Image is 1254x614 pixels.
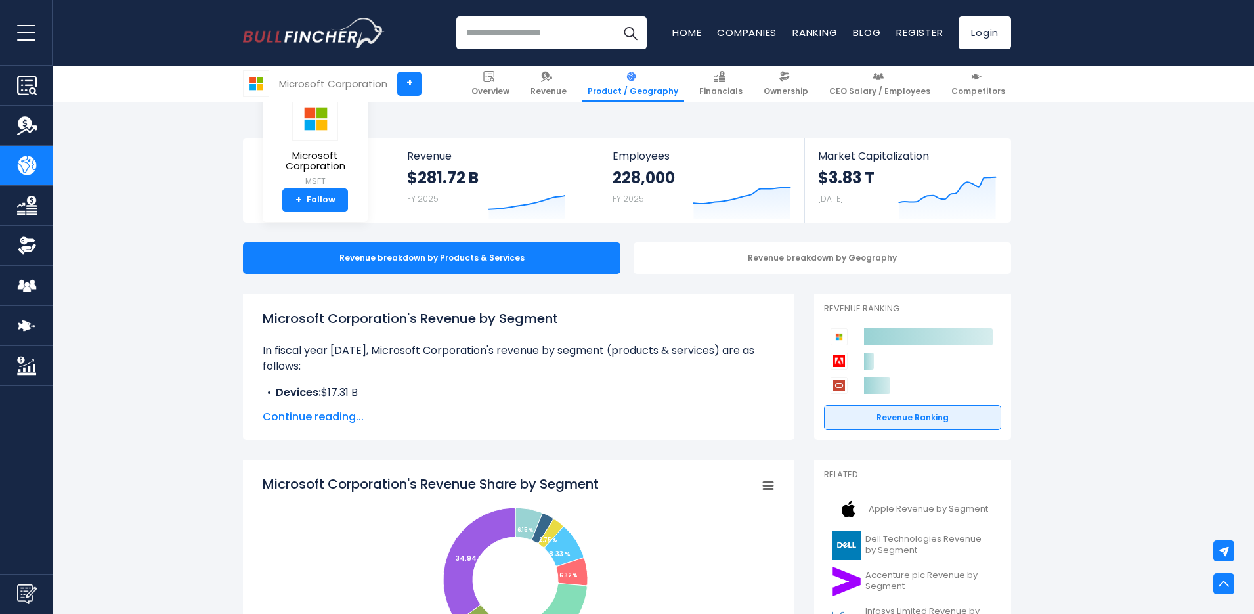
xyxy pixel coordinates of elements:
a: Financials [693,66,748,102]
a: Home [672,26,701,39]
a: Competitors [945,66,1011,102]
h1: Microsoft Corporation's Revenue by Segment [263,309,775,328]
a: Ownership [758,66,814,102]
a: Ranking [792,26,837,39]
img: Microsoft Corporation competitors logo [831,328,848,345]
a: Dell Technologies Revenue by Segment [824,527,1001,563]
span: Accenture plc Revenue by Segment [865,570,993,592]
a: Product / Geography [582,66,684,102]
small: FY 2025 [613,193,644,204]
strong: 228,000 [613,167,675,188]
span: Financials [699,86,743,97]
img: MSFT logo [244,71,269,96]
a: Go to homepage [243,18,384,48]
img: Oracle Corporation competitors logo [831,377,848,394]
span: Continue reading... [263,409,775,425]
span: Product / Geography [588,86,678,97]
small: MSFT [273,175,357,187]
div: Revenue breakdown by Geography [634,242,1011,274]
a: Register [896,26,943,39]
tspan: 6.32 % [559,572,577,579]
strong: + [295,194,302,206]
b: Devices: [276,385,321,400]
tspan: Microsoft Corporation's Revenue Share by Segment [263,475,599,493]
span: Employees [613,150,790,162]
tspan: 34.94 % [456,554,484,563]
a: Apple Revenue by Segment [824,491,1001,527]
span: Ownership [764,86,808,97]
a: Employees 228,000 FY 2025 [599,138,804,223]
tspan: 2.75 % [539,537,557,544]
span: Microsoft Corporation [273,150,357,172]
tspan: 6.15 % [517,527,533,534]
li: $17.31 B [263,385,775,401]
a: Accenture plc Revenue by Segment [824,563,1001,600]
strong: $3.83 T [818,167,875,188]
span: Revenue [407,150,586,162]
a: Revenue [525,66,573,102]
div: Microsoft Corporation [279,76,387,91]
p: Revenue Ranking [824,303,1001,315]
a: Revenue Ranking [824,405,1001,430]
a: Microsoft Corporation MSFT [272,96,358,188]
span: Dell Technologies Revenue by Segment [865,534,993,556]
div: Revenue breakdown by Products & Services [243,242,620,274]
strong: $281.72 B [407,167,479,188]
p: In fiscal year [DATE], Microsoft Corporation's revenue by segment (products & services) are as fo... [263,343,775,374]
a: Blog [853,26,880,39]
img: ACN logo [832,567,861,596]
span: Apple Revenue by Segment [869,504,988,515]
img: DELL logo [832,531,861,560]
a: + [397,72,422,96]
a: Market Capitalization $3.83 T [DATE] [805,138,1010,223]
small: [DATE] [818,193,843,204]
a: +Follow [282,188,348,212]
span: Market Capitalization [818,150,997,162]
span: Revenue [530,86,567,97]
p: Related [824,470,1001,481]
a: Companies [717,26,777,39]
tspan: 8.33 % [549,549,571,559]
small: FY 2025 [407,193,439,204]
a: Login [959,16,1011,49]
img: Bullfincher logo [243,18,385,48]
img: Ownership [17,236,37,255]
a: Revenue $281.72 B FY 2025 [394,138,599,223]
span: Competitors [951,86,1005,97]
a: Overview [465,66,515,102]
span: Overview [471,86,509,97]
img: AAPL logo [832,494,865,524]
a: CEO Salary / Employees [823,66,936,102]
img: Adobe competitors logo [831,353,848,370]
button: Search [614,16,647,49]
span: CEO Salary / Employees [829,86,930,97]
img: MSFT logo [292,97,338,141]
